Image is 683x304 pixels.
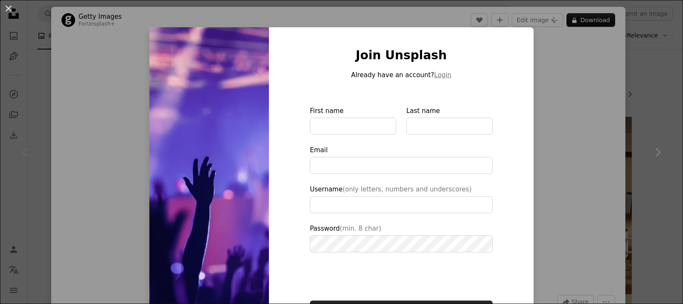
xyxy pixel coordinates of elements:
label: Email [310,145,493,174]
label: First name [310,106,396,135]
input: Last name [406,118,493,135]
button: Login [434,70,451,80]
span: (only letters, numbers and underscores) [342,185,471,193]
input: Email [310,157,493,174]
p: Already have an account? [310,70,493,80]
label: Password [310,223,493,252]
input: Password(min. 8 char) [310,235,493,252]
input: Username(only letters, numbers and underscores) [310,196,493,213]
input: First name [310,118,396,135]
span: (min. 8 char) [340,225,381,232]
label: Last name [406,106,493,135]
label: Username [310,184,493,213]
h1: Join Unsplash [310,48,493,63]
